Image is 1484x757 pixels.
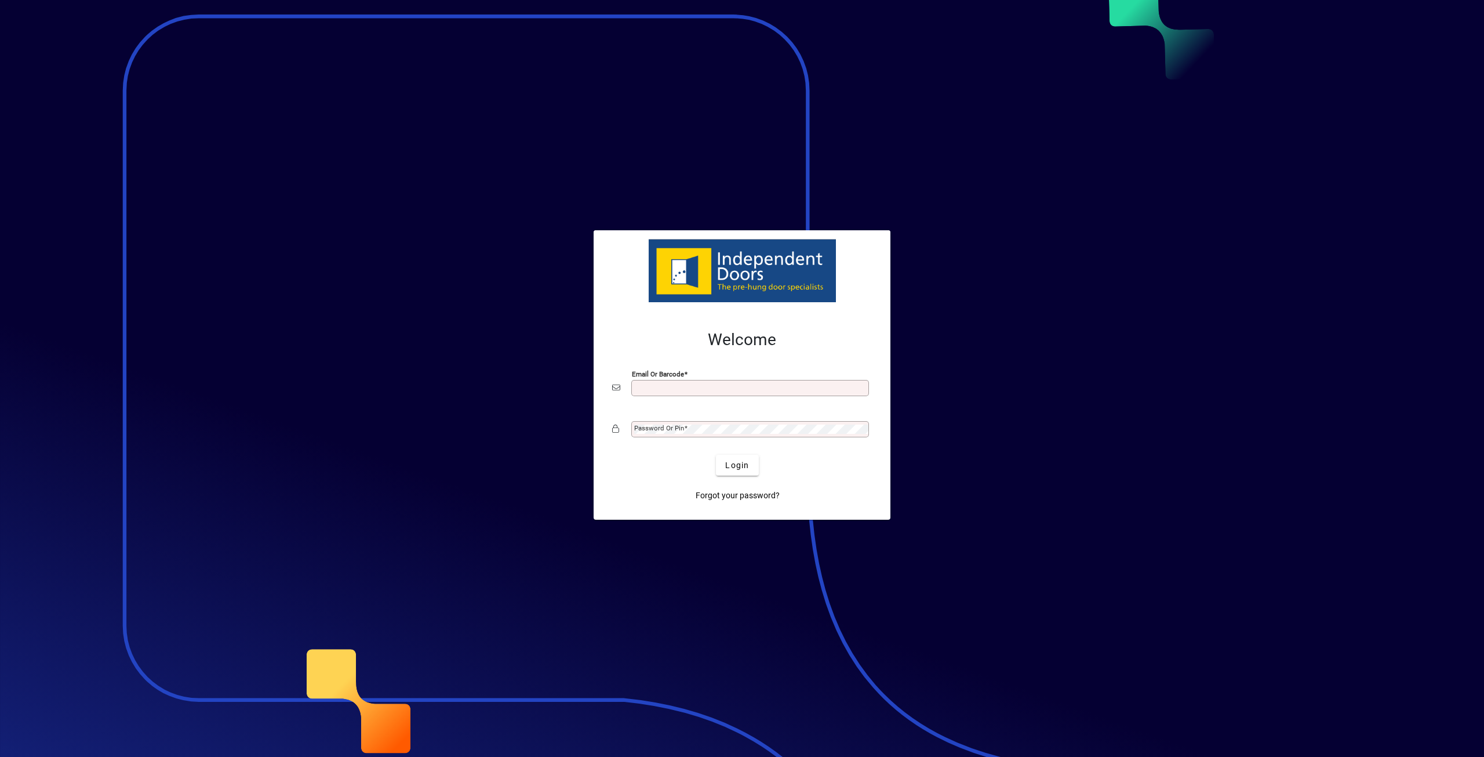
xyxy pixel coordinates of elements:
span: Forgot your password? [696,490,780,502]
h2: Welcome [612,330,872,350]
a: Forgot your password? [691,485,784,506]
span: Login [725,459,749,472]
mat-label: Email or Barcode [632,370,684,378]
button: Login [716,455,758,476]
mat-label: Password or Pin [634,424,684,432]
